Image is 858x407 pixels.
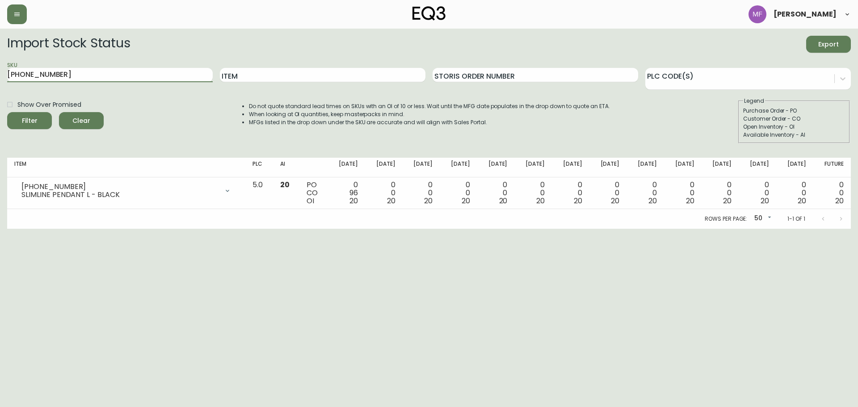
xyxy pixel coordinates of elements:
[522,181,545,205] div: 0 0
[499,196,508,206] span: 20
[743,115,845,123] div: Customer Order - CO
[536,196,545,206] span: 20
[307,181,321,205] div: PO CO
[365,158,403,177] th: [DATE]
[743,97,765,105] legend: Legend
[21,183,219,191] div: [PHONE_NUMBER]
[648,196,657,206] span: 20
[761,196,769,206] span: 20
[484,181,508,205] div: 0 0
[835,196,844,206] span: 20
[249,118,610,126] li: MFGs listed in the drop down under the SKU are accurate and will align with Sales Portal.
[574,196,582,206] span: 20
[798,196,806,206] span: 20
[7,158,245,177] th: Item
[7,112,52,129] button: Filter
[245,177,273,209] td: 5.0
[813,158,851,177] th: Future
[813,39,844,50] span: Export
[349,196,358,206] span: 20
[403,158,440,177] th: [DATE]
[328,158,365,177] th: [DATE]
[477,158,515,177] th: [DATE]
[22,115,38,126] div: Filter
[611,196,619,206] span: 20
[462,196,470,206] span: 20
[787,215,805,223] p: 1-1 of 1
[739,158,776,177] th: [DATE]
[372,181,395,205] div: 0 0
[743,131,845,139] div: Available Inventory - AI
[783,181,807,205] div: 0 0
[66,115,97,126] span: Clear
[671,181,694,205] div: 0 0
[743,123,845,131] div: Open Inventory - OI
[701,158,739,177] th: [DATE]
[746,181,769,205] div: 0 0
[7,36,130,53] h2: Import Stock Status
[749,5,766,23] img: 5fd4d8da6c6af95d0810e1fe9eb9239f
[280,180,290,190] span: 20
[21,191,219,199] div: SLIMLINE PENDANT L - BLACK
[14,181,238,201] div: [PHONE_NUMBER]SLIMLINE PENDANT L - BLACK
[307,196,314,206] span: OI
[820,181,844,205] div: 0 0
[634,181,657,205] div: 0 0
[273,158,299,177] th: AI
[806,36,851,53] button: Export
[705,215,747,223] p: Rows per page:
[440,158,477,177] th: [DATE]
[17,100,81,109] span: Show Over Promised
[514,158,552,177] th: [DATE]
[424,196,433,206] span: 20
[664,158,702,177] th: [DATE]
[776,158,814,177] th: [DATE]
[335,181,358,205] div: 0 96
[559,181,582,205] div: 0 0
[743,107,845,115] div: Purchase Order - PO
[627,158,664,177] th: [DATE]
[412,6,446,21] img: logo
[723,196,732,206] span: 20
[686,196,694,206] span: 20
[245,158,273,177] th: PLC
[249,102,610,110] li: Do not quote standard lead times on SKUs with an OI of 10 or less. Wait until the MFG date popula...
[387,196,395,206] span: 20
[597,181,620,205] div: 0 0
[249,110,610,118] li: When looking at OI quantities, keep masterpacks in mind.
[447,181,470,205] div: 0 0
[552,158,589,177] th: [DATE]
[410,181,433,205] div: 0 0
[774,11,837,18] span: [PERSON_NAME]
[708,181,732,205] div: 0 0
[751,211,773,226] div: 50
[59,112,104,129] button: Clear
[589,158,627,177] th: [DATE]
